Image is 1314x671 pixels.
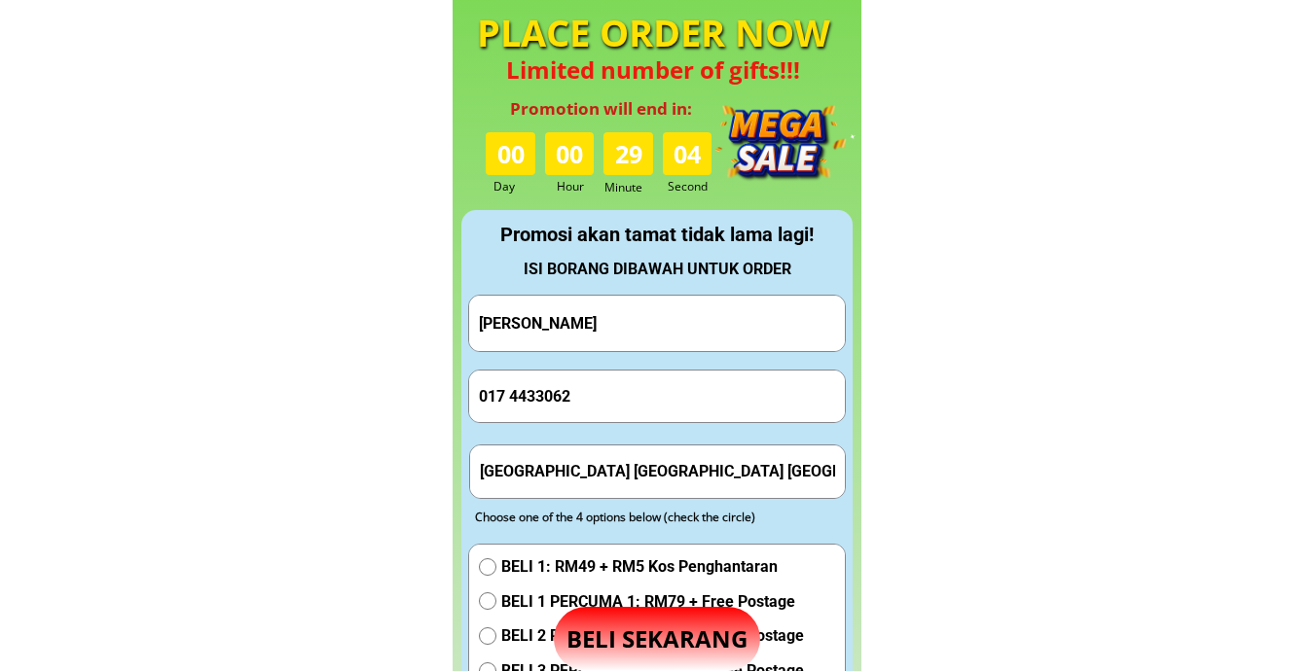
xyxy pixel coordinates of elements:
[557,177,598,195] h3: Hour
[493,177,543,195] h3: Day
[481,56,826,85] h4: Limited number of gifts!!!
[554,607,760,671] p: BELI SEKARANG
[668,177,715,195] h3: Second
[475,445,841,497] input: Address(Ex: 52 Jalan Wirawati 7, Maluri, 55100 Kuala Lumpur)
[475,508,804,526] div: Choose one of the 4 options below (check the circle)
[474,371,840,422] input: Phone Number/ Nombor Telefon
[501,589,804,615] span: BELI 1 PERCUMA 1: RM79 + Free Postage
[469,7,837,58] h4: PLACE ORDER NOW
[462,219,852,250] div: Promosi akan tamat tidak lama lagi!
[604,178,658,196] h3: Minute
[501,554,804,580] span: BELI 1: RM49 + RM5 Kos Penghantaran
[474,296,840,351] input: Your Full Name/ Nama Penuh
[501,623,804,649] span: BELI 2 PERCUMA 2: RM119 + Free Postage
[462,257,852,282] div: ISI BORANG DIBAWAH UNTUK ORDER
[489,95,712,122] h3: Promotion will end in:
